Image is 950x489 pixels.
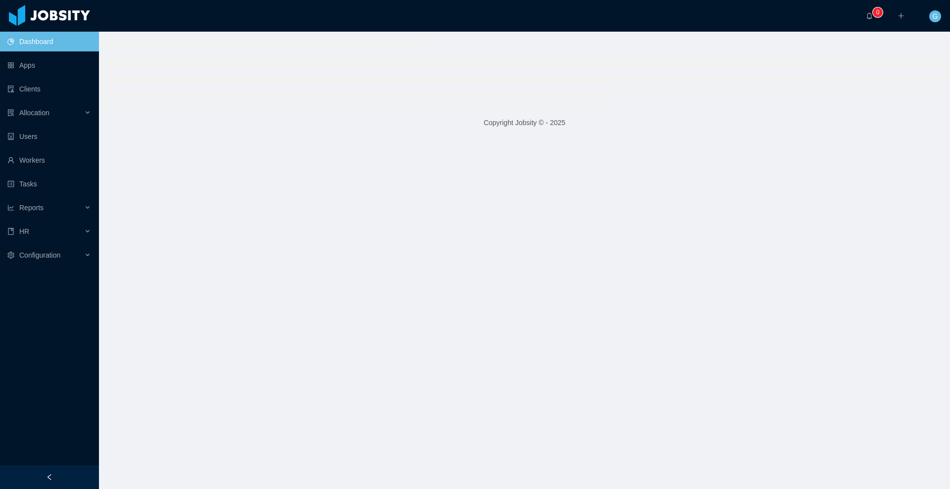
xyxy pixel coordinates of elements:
[7,150,91,170] a: icon: userWorkers
[99,106,950,140] footer: Copyright Jobsity © - 2025
[7,55,91,75] a: icon: appstoreApps
[898,12,904,19] i: icon: plus
[7,127,91,146] a: icon: robotUsers
[19,251,60,259] span: Configuration
[873,7,883,17] sup: 0
[7,109,14,116] i: icon: solution
[7,79,91,99] a: icon: auditClients
[19,109,49,117] span: Allocation
[933,10,938,22] span: G
[7,252,14,259] i: icon: setting
[866,12,873,19] i: icon: bell
[19,204,44,212] span: Reports
[7,228,14,235] i: icon: book
[7,32,91,51] a: icon: pie-chartDashboard
[19,227,29,235] span: HR
[7,174,91,194] a: icon: profileTasks
[7,204,14,211] i: icon: line-chart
